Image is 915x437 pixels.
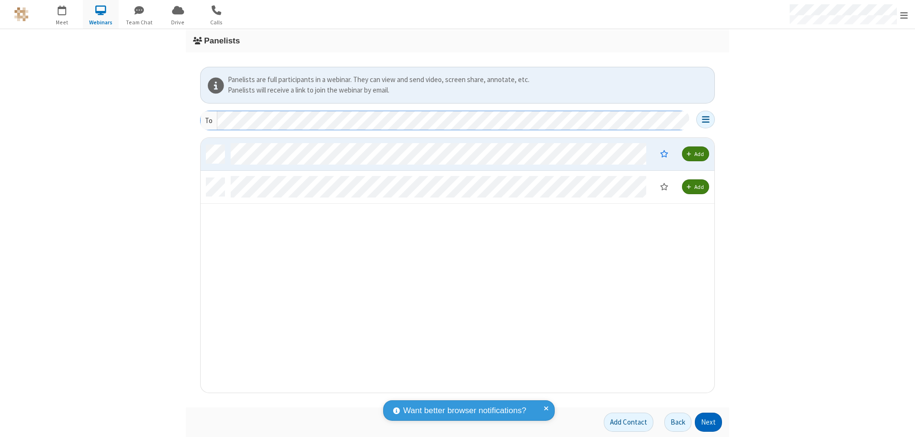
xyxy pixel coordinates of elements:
button: Add [682,179,709,194]
span: Calls [199,18,234,27]
button: Next [695,413,722,432]
button: Add Contact [604,413,653,432]
h3: Panelists [193,36,722,45]
span: Meet [44,18,80,27]
button: Moderator [653,146,675,162]
button: Add [682,146,709,161]
span: Add Contact [610,417,647,427]
div: Panelists will receive a link to join the webinar by email. [228,85,711,96]
div: grid [201,138,715,394]
span: Webinars [83,18,119,27]
img: QA Selenium DO NOT DELETE OR CHANGE [14,7,29,21]
button: Back [664,413,691,432]
div: Panelists are full participants in a webinar. They can view and send video, screen share, annotat... [228,74,711,85]
span: Want better browser notifications? [403,405,526,417]
iframe: Chat [891,412,908,430]
span: Add [694,150,704,157]
span: Team Chat [122,18,157,27]
button: Open menu [696,111,715,128]
span: Drive [160,18,196,27]
button: Moderator [653,178,675,195]
span: Add [694,183,704,190]
div: To [201,111,217,130]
